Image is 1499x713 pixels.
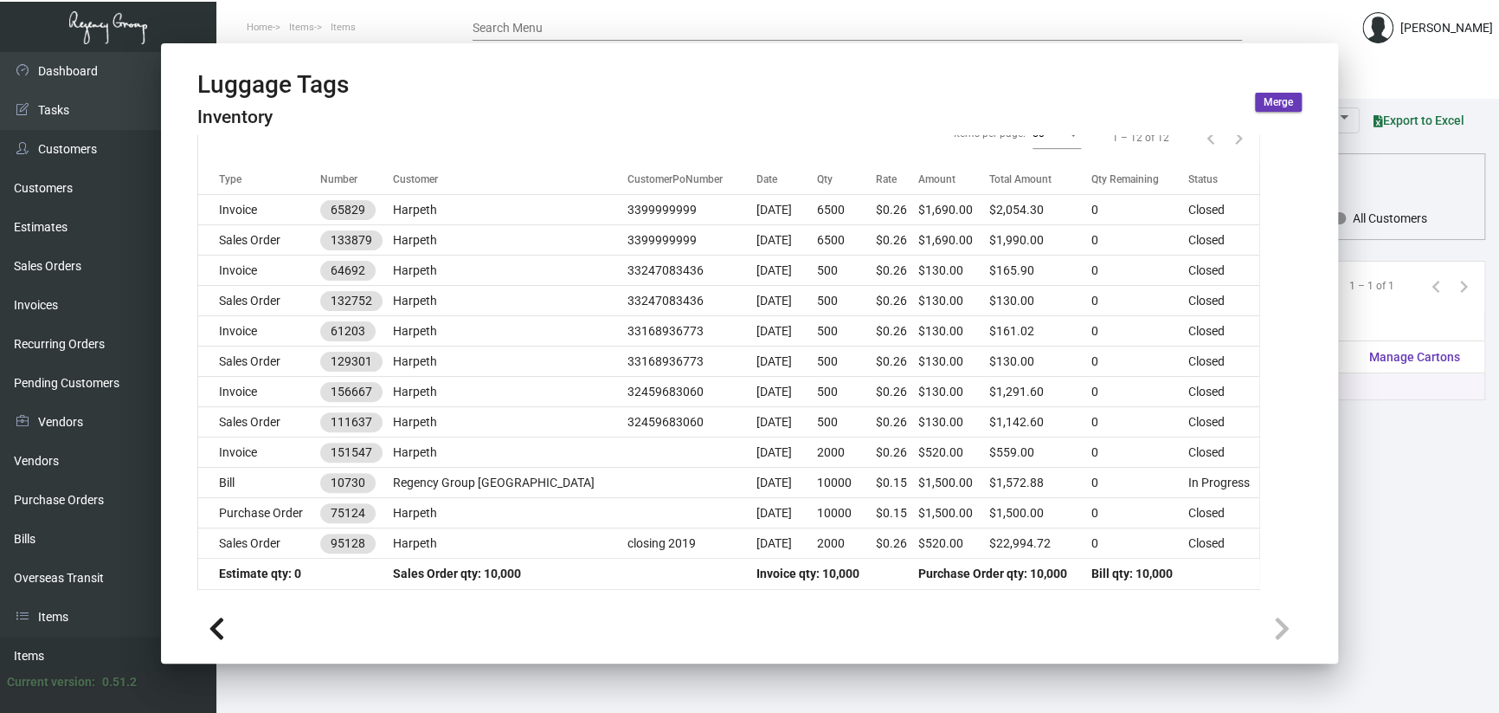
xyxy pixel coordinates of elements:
[1187,195,1259,225] td: Closed
[817,195,876,225] td: 6500
[1187,172,1217,187] div: Status
[392,407,627,438] td: Harpeth
[817,172,876,187] div: Qty
[1255,93,1302,112] button: Merge
[198,286,320,316] td: Sales Order
[1091,468,1188,498] td: 0
[989,498,1091,528] td: $1,500.00
[989,316,1091,347] td: $161.02
[392,377,627,407] td: Harpeth
[320,200,376,220] mat-chip: 65829
[320,352,383,372] mat-chip: 129301
[756,498,817,528] td: [DATE]
[1091,172,1159,187] div: Qty Remaining
[102,673,137,691] div: 0.51.2
[918,172,955,187] div: Amount
[1362,12,1393,43] img: admin@bootstrapmaster.com
[876,377,918,407] td: $0.26
[989,225,1091,256] td: $1,990.00
[289,22,314,33] span: Items
[1091,225,1188,256] td: 0
[392,172,627,187] div: Customer
[320,172,393,187] div: Number
[756,528,817,559] td: [DATE]
[7,673,95,691] div: Current version:
[198,316,320,347] td: Invoice
[1187,468,1259,498] td: In Progress
[817,172,833,187] div: Qty
[756,225,817,256] td: [DATE]
[756,407,817,438] td: [DATE]
[320,321,376,341] mat-chip: 61203
[320,443,383,463] mat-chip: 151547
[1197,124,1225,152] button: Previous page
[817,377,876,407] td: 500
[1091,256,1188,286] td: 0
[1091,407,1188,438] td: 0
[392,256,627,286] td: Harpeth
[1091,195,1188,225] td: 0
[989,172,1091,187] div: Total Amount
[1187,256,1259,286] td: Closed
[1091,286,1188,316] td: 0
[1091,567,1173,580] span: Bill qty: 10,000
[219,172,241,187] div: Type
[197,70,349,100] h2: Luggage Tags
[392,225,627,256] td: Harpeth
[918,498,989,528] td: $1,500.00
[198,347,320,377] td: Sales Order
[1091,347,1188,377] td: 0
[627,286,756,316] td: 33247083436
[876,468,918,498] td: $0.15
[817,498,876,528] td: 10000
[198,468,320,498] td: Bill
[1187,377,1259,407] td: Closed
[320,412,383,432] mat-chip: 111637
[756,316,817,347] td: [DATE]
[1091,316,1188,347] td: 0
[989,286,1091,316] td: $130.00
[392,286,627,316] td: Harpeth
[989,528,1091,559] td: $22,994.72
[1349,278,1394,294] div: 1 – 1 of 1
[817,438,876,468] td: 2000
[198,407,320,438] td: Sales Order
[198,195,320,225] td: Invoice
[320,473,376,493] mat-chip: 10730
[1353,208,1427,229] span: All Customers
[876,316,918,347] td: $0.26
[876,407,918,438] td: $0.26
[1187,316,1259,347] td: Closed
[392,172,437,187] div: Customer
[1091,498,1188,528] td: 0
[756,438,817,468] td: [DATE]
[918,377,989,407] td: $130.00
[876,347,918,377] td: $0.26
[918,316,989,347] td: $130.00
[817,286,876,316] td: 500
[1225,124,1252,152] button: Next page
[1187,528,1259,559] td: Closed
[198,528,320,559] td: Sales Order
[817,407,876,438] td: 500
[756,468,817,498] td: [DATE]
[198,256,320,286] td: Invoice
[198,498,320,528] td: Purchase Order
[876,438,918,468] td: $0.26
[989,256,1091,286] td: $165.90
[817,256,876,286] td: 500
[198,377,320,407] td: Invoice
[756,347,817,377] td: [DATE]
[918,347,989,377] td: $130.00
[247,22,273,33] span: Home
[392,567,520,580] span: Sales Order qty: 10,000
[627,316,756,347] td: 33168936773
[876,286,918,316] td: $0.26
[1091,438,1188,468] td: 0
[817,347,876,377] td: 500
[320,503,376,523] mat-chip: 75124
[918,256,989,286] td: $130.00
[320,534,376,554] mat-chip: 95128
[392,468,627,498] td: Regency Group [GEOGRAPHIC_DATA]
[989,377,1091,407] td: $1,291.60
